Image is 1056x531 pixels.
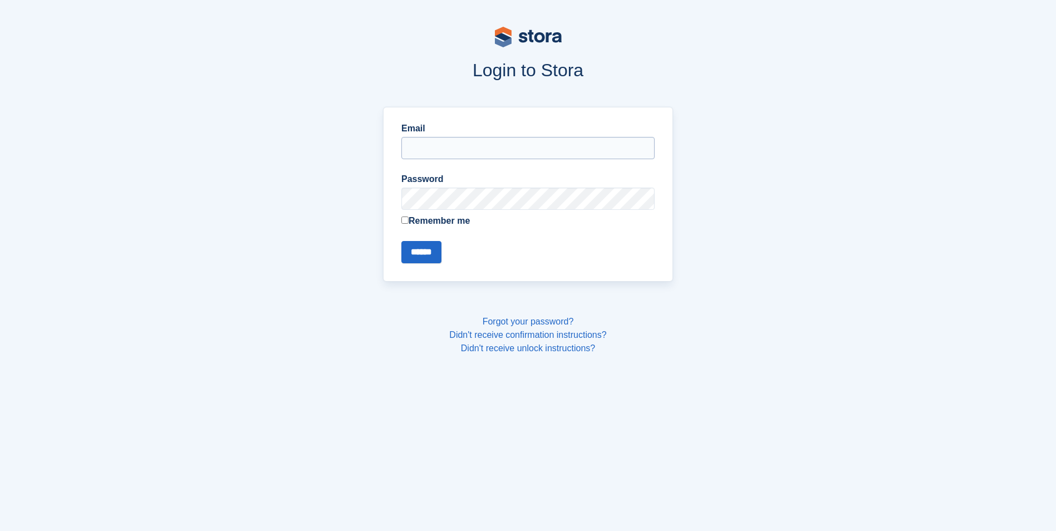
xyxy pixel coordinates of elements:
[401,122,655,135] label: Email
[171,60,886,80] h1: Login to Stora
[401,214,655,228] label: Remember me
[461,343,595,353] a: Didn't receive unlock instructions?
[483,317,574,326] a: Forgot your password?
[401,217,409,224] input: Remember me
[401,173,655,186] label: Password
[449,330,606,340] a: Didn't receive confirmation instructions?
[495,27,562,47] img: stora-logo-53a41332b3708ae10de48c4981b4e9114cc0af31d8433b30ea865607fb682f29.svg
